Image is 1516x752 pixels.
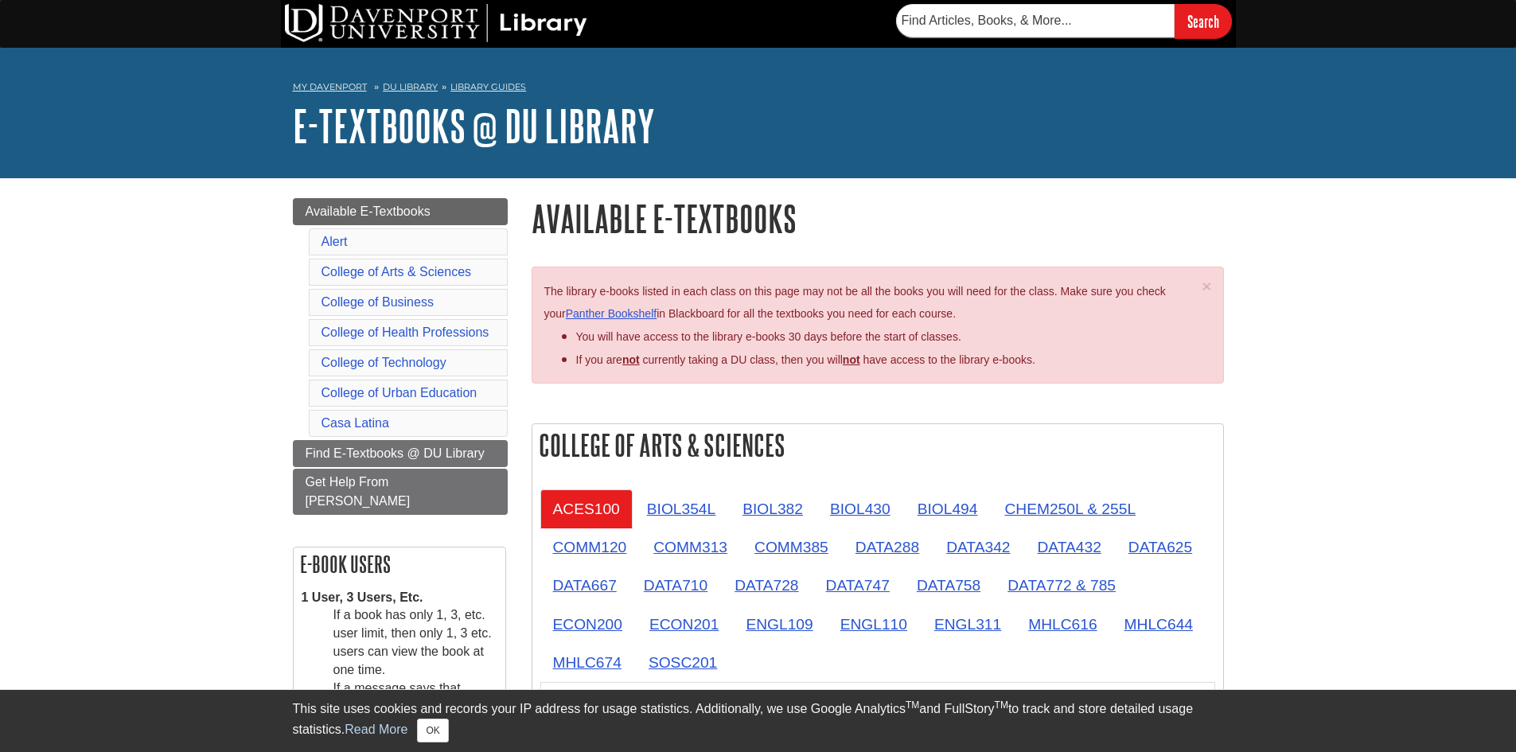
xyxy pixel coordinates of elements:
[1175,4,1232,38] input: Search
[306,475,411,508] span: Get Help From [PERSON_NAME]
[322,235,348,248] a: Alert
[933,528,1023,567] a: DATA342
[544,285,1166,321] span: The library e-books listed in each class on this page may not be all the books you will need for ...
[293,198,508,225] a: Available E-Textbooks
[636,643,730,682] a: SOSC201
[293,699,1224,742] div: This site uses cookies and records your IP address for usage statistics. Additionally, we use Goo...
[540,489,633,528] a: ACES100
[322,356,446,369] a: College of Technology
[843,353,860,366] u: not
[540,605,635,644] a: ECON200
[904,566,993,605] a: DATA758
[540,643,634,682] a: MHLC674
[1024,528,1113,567] a: DATA432
[345,723,407,736] a: Read More
[896,4,1175,37] input: Find Articles, Books, & More...
[322,265,472,279] a: College of Arts & Sciences
[540,566,629,605] a: DATA667
[294,547,505,581] h2: E-book Users
[293,76,1224,102] nav: breadcrumb
[622,353,640,366] strong: not
[730,489,816,528] a: BIOL382
[631,566,720,605] a: DATA710
[817,489,903,528] a: BIOL430
[306,446,485,460] span: Find E-Textbooks @ DU Library
[293,469,508,515] a: Get Help From [PERSON_NAME]
[532,424,1223,466] h2: College of Arts & Sciences
[742,528,841,567] a: COMM385
[306,205,431,218] span: Available E-Textbooks
[922,605,1014,644] a: ENGL311
[540,528,640,567] a: COMM120
[722,566,811,605] a: DATA728
[576,330,961,343] span: You will have access to the library e-books 30 days before the start of classes.
[293,101,655,150] a: E-Textbooks @ DU Library
[733,605,825,644] a: ENGL109
[995,699,1008,711] sup: TM
[383,81,438,92] a: DU Library
[896,4,1232,38] form: Searches DU Library's articles, books, and more
[637,605,731,644] a: ECON201
[641,528,740,567] a: COMM313
[450,81,526,92] a: Library Guides
[293,80,367,94] a: My Davenport
[1202,277,1211,295] span: ×
[566,307,657,320] a: Panther Bookshelf
[992,489,1148,528] a: CHEM250L & 255L
[1116,528,1205,567] a: DATA625
[828,605,920,644] a: ENGL110
[322,295,434,309] a: College of Business
[634,489,728,528] a: BIOL354L
[813,566,902,605] a: DATA747
[532,198,1224,239] h1: Available E-Textbooks
[906,699,919,711] sup: TM
[843,528,932,567] a: DATA288
[322,325,489,339] a: College of Health Professions
[1015,605,1109,644] a: MHLC616
[302,589,497,607] dt: 1 User, 3 Users, Etc.
[1202,278,1211,294] button: Close
[1112,605,1206,644] a: MHLC644
[417,719,448,742] button: Close
[285,4,587,42] img: DU Library
[322,416,389,430] a: Casa Latina
[322,386,477,399] a: College of Urban Education
[995,566,1128,605] a: DATA772 & 785
[293,440,508,467] a: Find E-Textbooks @ DU Library
[905,489,991,528] a: BIOL494
[576,353,1035,366] span: If you are currently taking a DU class, then you will have access to the library e-books.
